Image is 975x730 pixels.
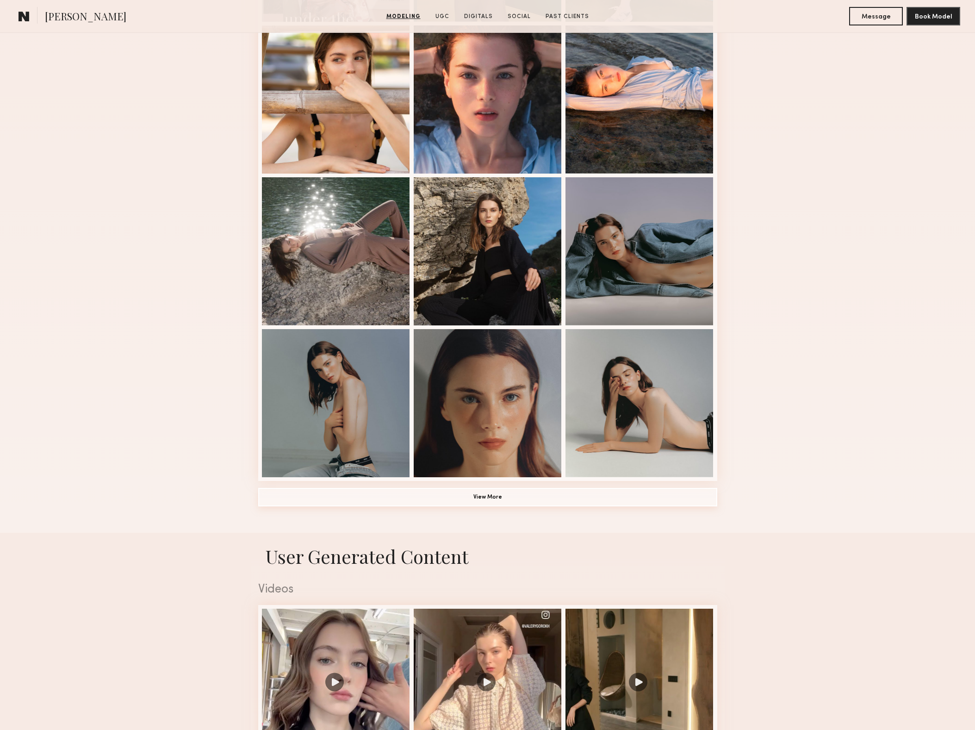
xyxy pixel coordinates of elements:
[907,7,960,25] button: Book Model
[45,9,126,25] span: [PERSON_NAME]
[849,7,903,25] button: Message
[258,488,717,506] button: View More
[460,12,497,21] a: Digitals
[251,544,725,568] h1: User Generated Content
[907,12,960,20] a: Book Model
[504,12,534,21] a: Social
[432,12,453,21] a: UGC
[383,12,424,21] a: Modeling
[258,584,717,596] div: Videos
[542,12,593,21] a: Past Clients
